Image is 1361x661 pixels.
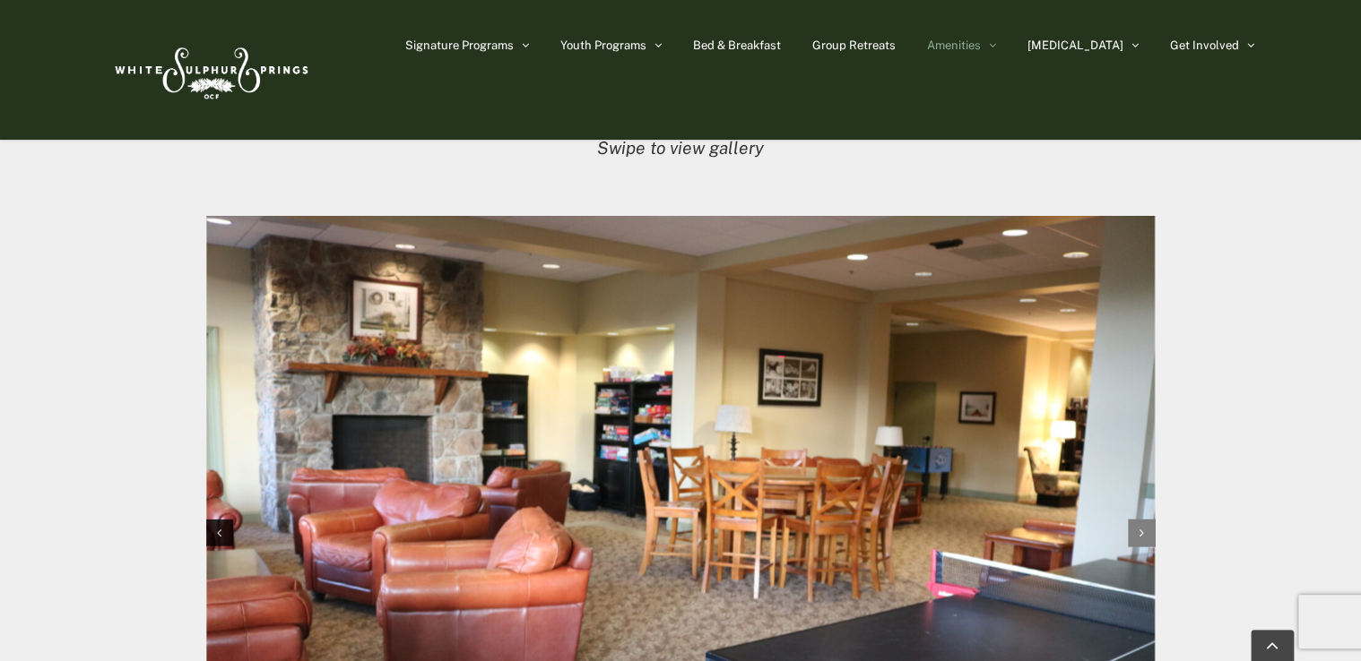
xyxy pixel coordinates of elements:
[405,39,514,51] span: Signature Programs
[107,28,313,112] img: White Sulphur Springs Logo
[560,39,646,51] span: Youth Programs
[812,39,896,51] span: Group Retreats
[206,519,233,545] div: Previous slide
[927,39,981,51] span: Amenities
[693,39,781,51] span: Bed & Breakfast
[597,137,764,157] em: Swipe to view gallery
[1027,39,1123,51] span: [MEDICAL_DATA]
[1170,39,1239,51] span: Get Involved
[1128,519,1155,545] div: Next slide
